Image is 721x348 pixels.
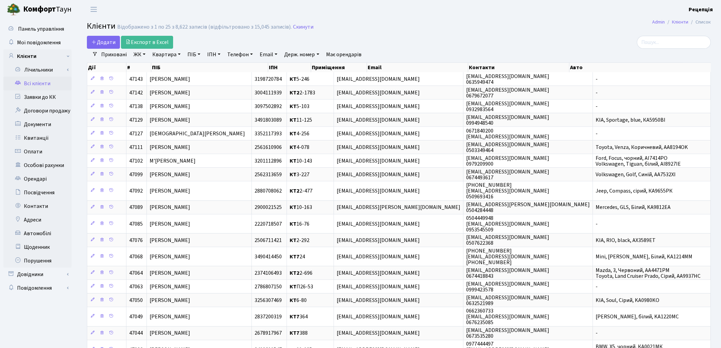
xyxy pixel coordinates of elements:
span: 3198720784 [255,75,282,83]
span: 2900021525 [255,204,282,211]
span: [PERSON_NAME] [150,269,190,277]
b: КТ [290,237,296,244]
span: [PERSON_NAME] [150,297,190,304]
span: [EMAIL_ADDRESS][DOMAIN_NAME] [337,237,420,244]
span: 47102 [129,157,143,165]
b: КТ [290,204,296,211]
span: 3491803089 [255,116,282,124]
span: [EMAIL_ADDRESS][DOMAIN_NAME] 0999423578 [466,280,549,293]
span: 364 [290,313,308,320]
span: [EMAIL_ADDRESS][DOMAIN_NAME] [337,103,420,110]
span: [PERSON_NAME] [150,103,190,110]
span: [PERSON_NAME] [150,237,190,244]
span: - [596,89,598,96]
span: [EMAIL_ADDRESS][DOMAIN_NAME] 0507622368 [466,233,549,247]
b: КТ [290,220,296,228]
span: [EMAIL_ADDRESS][DOMAIN_NAME] [337,116,420,124]
span: 2-1783 [290,89,315,96]
span: KIA, RIO, black, AX3589ET [596,237,656,244]
b: КТ [290,157,296,165]
span: [PERSON_NAME] [150,75,190,83]
span: 5-246 [290,75,309,83]
span: 2678917967 [255,330,282,337]
span: М'[PERSON_NAME] [150,157,196,165]
span: [EMAIL_ADDRESS][PERSON_NAME][DOMAIN_NAME] 0504284448 [466,201,590,214]
span: Jeep, Compass, сірий, КА9655РК [596,187,673,195]
span: 4-256 [290,130,309,137]
span: Додати [91,39,116,46]
span: [PERSON_NAME] [150,220,190,228]
span: [PERSON_NAME] [150,143,190,151]
span: [PHONE_NUMBER] [EMAIL_ADDRESS][DOMAIN_NAME] [PHONE_NUMBER] [466,247,549,266]
span: [PERSON_NAME] [150,330,190,337]
span: [EMAIL_ADDRESS][DOMAIN_NAME] 0632521989 [466,294,549,307]
b: КТ [290,103,296,110]
span: Toyota, Venza, Коричневий, AA8194OK [596,143,688,151]
span: 3201112896 [255,157,282,165]
a: Документи [3,118,72,131]
b: КТ2 [290,187,300,195]
span: [EMAIL_ADDRESS][DOMAIN_NAME] 0679672077 [466,86,549,100]
a: Держ. номер [281,49,322,60]
span: - [596,103,598,110]
span: 24 [290,253,305,260]
span: 2837200319 [255,313,282,320]
a: Особові рахунки [3,158,72,172]
a: Контакти [3,199,72,213]
a: ІПН [204,49,223,60]
span: [DEMOGRAPHIC_DATA][PERSON_NAME] [150,130,245,137]
span: - [596,220,598,228]
span: [EMAIL_ADDRESS][DOMAIN_NAME] 0503349464 [466,141,549,154]
a: Порушення [3,254,72,268]
span: [EMAIL_ADDRESS][DOMAIN_NAME] [337,143,420,151]
span: - [596,330,598,337]
span: 47127 [129,130,143,137]
span: Панель управління [18,25,64,33]
span: 47085 [129,220,143,228]
a: Орендарі [3,172,72,186]
span: 5-103 [290,103,309,110]
span: 4-078 [290,143,309,151]
span: Mercedes, GLS, Білий, KA9812EA [596,204,671,211]
span: Mazda, 3, Червоний, AA4471PM Toyota, Land Cruiser Prado, Сірий, AA9937HC [596,267,701,280]
span: 47089 [129,204,143,211]
th: Email [367,63,468,72]
span: 47092 [129,187,143,195]
span: 2-696 [290,269,312,277]
span: 0662360733 [EMAIL_ADDRESS][DOMAIN_NAME] 0676235085 [466,307,549,326]
a: Щоденник [3,240,72,254]
li: Список [688,18,711,26]
span: [PERSON_NAME] [150,204,190,211]
a: ЖК [131,49,148,60]
span: 47063 [129,283,143,290]
span: 388 [290,330,308,337]
span: 3-227 [290,171,309,178]
span: Mini, [PERSON_NAME], Білий, KA1214MM [596,253,692,260]
span: [EMAIL_ADDRESS][DOMAIN_NAME] 0979209900 [466,154,549,168]
span: [EMAIL_ADDRESS][DOMAIN_NAME] [337,297,420,304]
span: 6-80 [290,297,307,304]
a: Квитанції [3,131,72,145]
span: 2374106493 [255,269,282,277]
span: 0504449948 [EMAIL_ADDRESS][DOMAIN_NAME] 0953545509 [466,214,549,233]
span: 2880708062 [255,187,282,195]
a: Заявки до КК [3,90,72,104]
span: [PERSON_NAME] [150,89,190,96]
span: 3097502892 [255,103,282,110]
img: logo.png [7,3,20,16]
b: КТ2 [290,89,300,96]
span: 2-477 [290,187,312,195]
span: [EMAIL_ADDRESS][DOMAIN_NAME] [337,75,420,83]
span: [PERSON_NAME] [150,253,190,260]
span: [EMAIL_ADDRESS][DOMAIN_NAME] [337,187,420,195]
th: # [126,63,152,72]
b: КТ [290,130,296,137]
b: Рецепція [689,6,713,13]
span: 10-163 [290,204,312,211]
a: Лічильники [8,63,72,77]
span: [EMAIL_ADDRESS][DOMAIN_NAME] 0673535280 [466,327,549,340]
span: 47068 [129,253,143,260]
b: КТ7 [290,253,300,260]
span: 2506711421 [255,237,282,244]
th: Контакти [468,63,569,72]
